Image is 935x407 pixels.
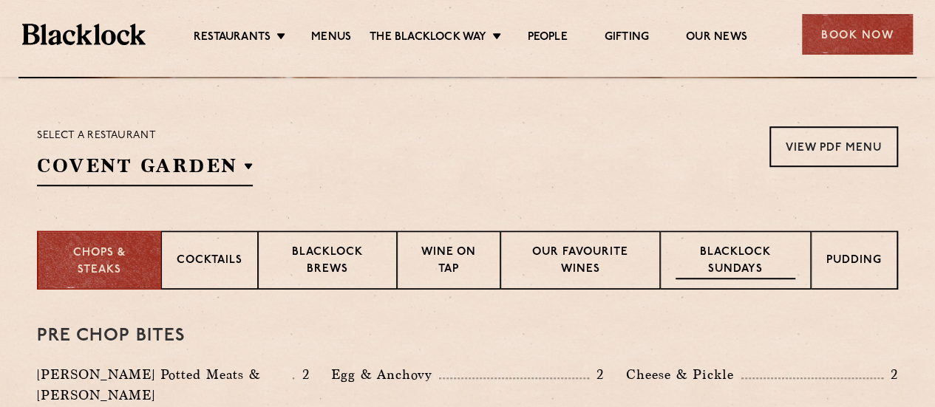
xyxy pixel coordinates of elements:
[273,244,381,279] p: Blacklock Brews
[37,126,253,146] p: Select a restaurant
[22,24,146,44] img: BL_Textured_Logo-footer-cropped.svg
[37,326,898,346] h3: Pre Chop Bites
[311,30,351,47] a: Menus
[769,126,898,167] a: View PDF Menu
[826,253,882,271] p: Pudding
[177,253,242,271] p: Cocktails
[516,244,644,279] p: Our favourite wines
[331,364,439,385] p: Egg & Anchovy
[37,153,253,186] h2: Covent Garden
[194,30,271,47] a: Restaurants
[686,30,747,47] a: Our News
[589,365,604,384] p: 2
[37,364,293,406] p: [PERSON_NAME] Potted Meats & [PERSON_NAME]
[53,245,146,278] p: Chops & Steaks
[676,244,795,279] p: Blacklock Sundays
[605,30,649,47] a: Gifting
[294,365,309,384] p: 2
[883,365,898,384] p: 2
[802,14,913,55] div: Book Now
[527,30,567,47] a: People
[412,244,485,279] p: Wine on Tap
[626,364,741,385] p: Cheese & Pickle
[370,30,486,47] a: The Blacklock Way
